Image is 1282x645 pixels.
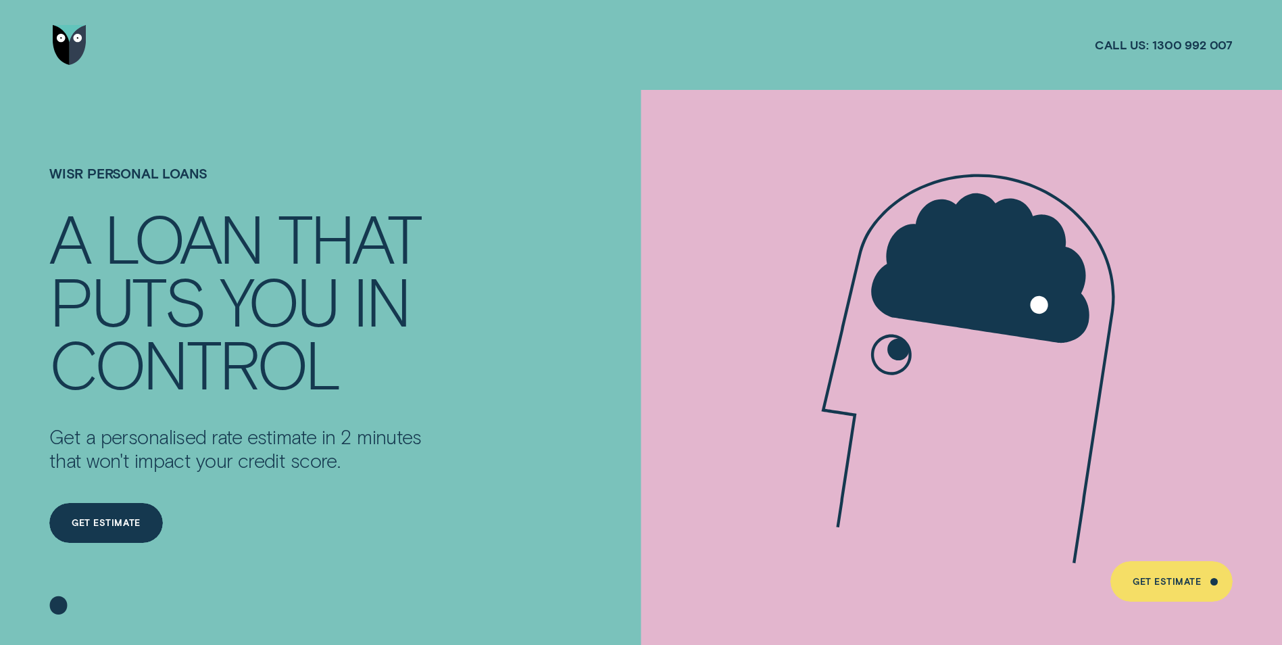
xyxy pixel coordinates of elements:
h4: A LOAN THAT PUTS YOU IN CONTROL [49,206,438,394]
a: Get Estimate [1110,561,1233,602]
div: LOAN [104,206,262,269]
div: A [49,206,89,269]
div: THAT [278,206,420,269]
div: CONTROL [49,332,339,395]
p: Get a personalised rate estimate in 2 minutes that won't impact your credit score. [49,425,438,473]
span: 1300 992 007 [1152,37,1233,53]
div: YOU [220,269,338,332]
img: Wisr [53,25,87,66]
h1: Wisr Personal Loans [49,166,438,207]
span: Call us: [1095,37,1149,53]
div: IN [353,269,410,332]
a: Call us:1300 992 007 [1095,37,1233,53]
div: PUTS [49,269,204,332]
a: Get Estimate [49,503,163,544]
